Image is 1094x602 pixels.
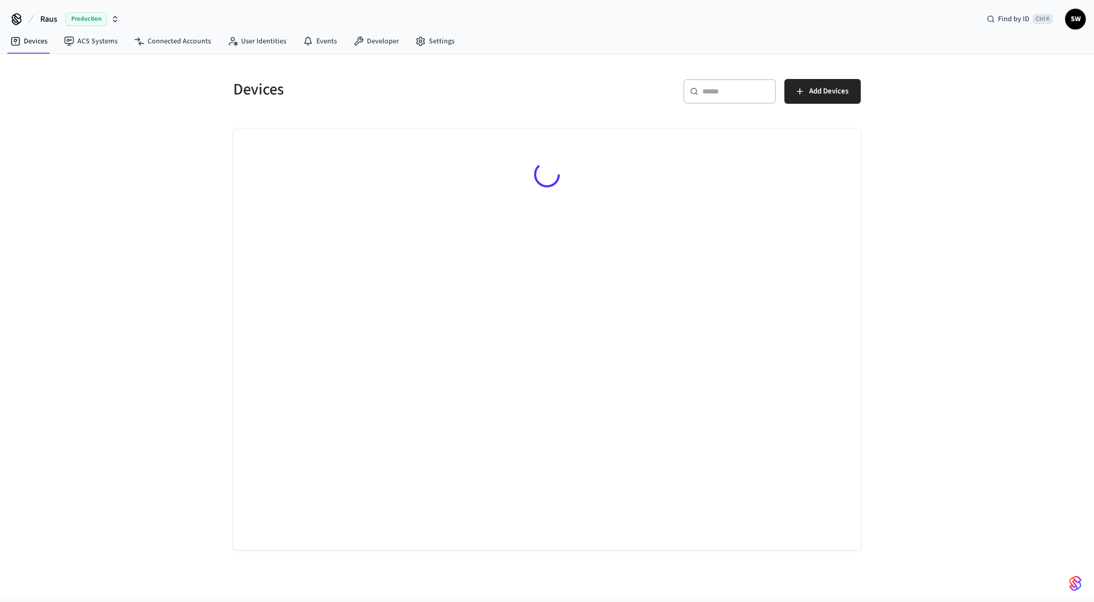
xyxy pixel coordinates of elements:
span: Production [66,12,107,26]
a: ACS Systems [56,32,126,51]
span: Add Devices [809,85,848,98]
img: SeamLogoGradient.69752ec5.svg [1069,575,1082,592]
h5: Devices [233,79,541,100]
button: Add Devices [784,79,861,104]
a: Developer [345,32,407,51]
span: Find by ID [998,14,1029,24]
span: Raus [40,13,57,25]
span: SW [1066,10,1085,28]
a: Connected Accounts [126,32,219,51]
a: Devices [2,32,56,51]
a: User Identities [219,32,295,51]
div: Find by IDCtrl K [978,10,1061,28]
button: SW [1065,9,1086,29]
span: Ctrl K [1033,14,1053,24]
a: Settings [407,32,463,51]
a: Events [295,32,345,51]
